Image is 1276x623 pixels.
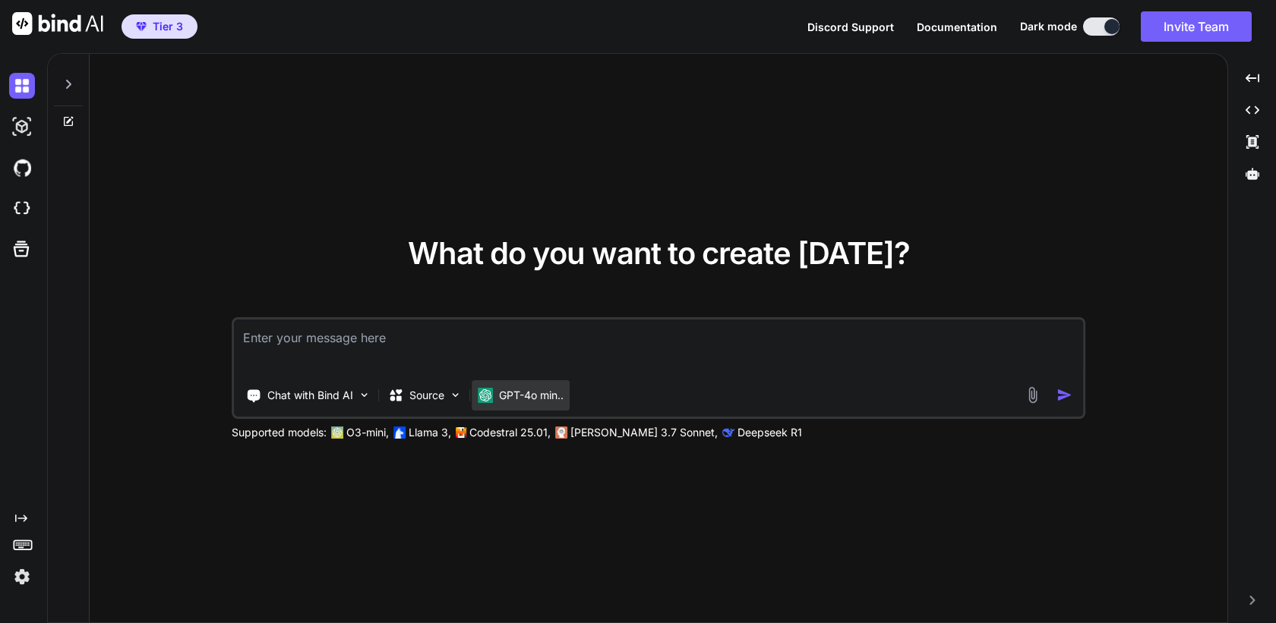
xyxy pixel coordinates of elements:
[722,426,734,439] img: claude
[499,388,564,403] p: GPT-4o min..
[331,426,343,439] img: GPT-4
[408,234,910,272] span: What do you want to create [DATE]?
[737,425,802,440] p: Deepseek R1
[1056,387,1072,403] img: icon
[232,425,327,440] p: Supported models:
[555,426,567,439] img: claude
[409,425,451,440] p: Llama 3,
[807,20,894,33] span: Discord Support
[9,564,35,590] img: settings
[1141,11,1252,42] button: Invite Team
[1020,19,1077,34] span: Dark mode
[153,19,183,34] span: Tier 3
[9,155,35,181] img: githubDark
[478,388,493,403] img: GPT-4o mini
[570,425,718,440] p: [PERSON_NAME] 3.7 Sonnet,
[9,73,35,99] img: darkChat
[12,12,103,35] img: Bind AI
[807,19,894,35] button: Discord Support
[9,114,35,140] img: darkAi-studio
[358,389,371,401] img: Pick Tools
[449,389,462,401] img: Pick Models
[136,22,147,31] img: premium
[917,20,997,33] span: Documentation
[469,425,551,440] p: Codestral 25.01,
[346,425,389,440] p: O3-mini,
[393,426,406,439] img: Llama2
[456,427,466,438] img: Mistral-AI
[9,196,35,222] img: cloudideIcon
[1024,386,1041,404] img: attachment
[267,388,353,403] p: Chat with Bind AI
[122,14,197,39] button: premiumTier 3
[409,388,444,403] p: Source
[917,19,997,35] button: Documentation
